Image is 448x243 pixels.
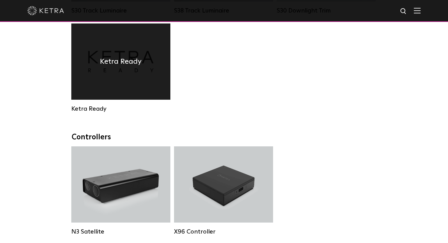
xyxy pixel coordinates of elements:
[71,228,170,235] div: N3 Satellite
[174,228,273,235] div: X96 Controller
[71,105,170,113] div: Ketra Ready
[100,56,142,67] h4: Ketra Ready
[72,133,376,142] div: Controllers
[71,23,170,113] a: Ketra Ready Ketra Ready
[174,146,273,235] a: X96 Controller X96 Controller
[71,146,170,235] a: N3 Satellite N3 Satellite
[27,6,64,15] img: ketra-logo-2019-white
[400,8,407,15] img: search icon
[414,8,421,13] img: Hamburger%20Nav.svg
